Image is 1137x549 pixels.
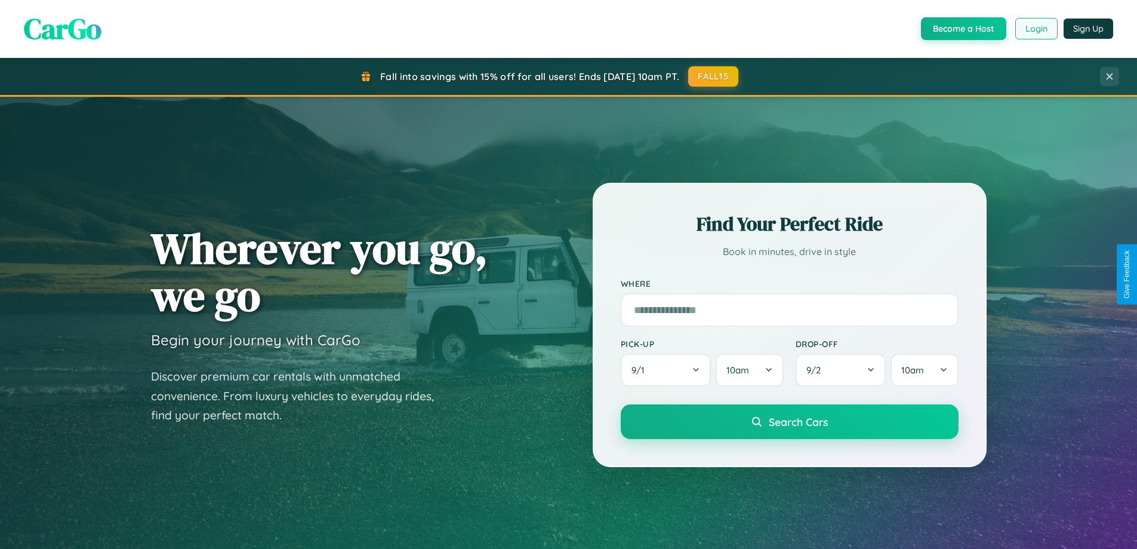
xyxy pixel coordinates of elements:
[1123,250,1131,299] div: Give Feedback
[688,66,738,87] button: FALL15
[796,354,886,387] button: 9/2
[24,9,101,48] span: CarGo
[151,367,449,425] p: Discover premium car rentals with unmatched convenience. From luxury vehicles to everyday rides, ...
[151,331,360,349] h3: Begin your journey with CarGo
[621,404,959,439] button: Search Cars
[380,70,679,82] span: Fall into savings with 15% off for all users! Ends [DATE] 10am PT.
[621,211,959,237] h2: Find Your Perfect Ride
[621,278,959,289] label: Where
[1064,19,1113,39] button: Sign Up
[806,364,827,376] span: 9 / 2
[796,339,959,349] label: Drop-off
[1015,18,1058,39] button: Login
[891,354,958,387] button: 10am
[621,243,959,260] p: Book in minutes, drive in style
[901,364,924,376] span: 10am
[631,364,651,376] span: 9 / 1
[769,415,828,428] span: Search Cars
[621,354,711,387] button: 9/1
[621,339,784,349] label: Pick-up
[726,364,749,376] span: 10am
[921,17,1006,40] button: Become a Host
[716,354,783,387] button: 10am
[151,225,488,319] h1: Wherever you go, we go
